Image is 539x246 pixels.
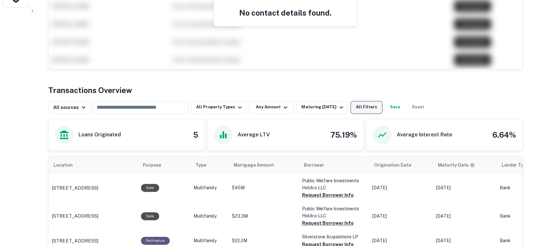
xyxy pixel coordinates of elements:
p: $22.2M [232,237,296,244]
p: Public Welfare Investments Holdco LLC [302,205,366,219]
p: Public Welfare Investments Holdco LLC [302,177,366,191]
span: Mortgage Amount [234,161,282,169]
button: Maturing [DATE] [296,101,348,114]
div: All sources [53,104,87,111]
th: Purpose [138,156,190,174]
th: Mortgage Amount [229,156,299,174]
p: [DATE] [372,184,430,191]
span: Lender Type [502,161,529,169]
th: Origination Date [369,156,433,174]
button: Any Amount [249,101,294,114]
a: [STREET_ADDRESS] [52,237,135,245]
h4: Transactions Overview [48,84,132,96]
span: Borrower [304,161,324,169]
a: [STREET_ADDRESS] [52,184,135,192]
p: Multifamily [194,184,225,191]
h4: 6.64% [492,129,516,141]
th: Type [190,156,229,174]
p: Silverstone Acquisitions LP [302,233,366,240]
button: Request Borrower Info [302,219,354,227]
span: Purpose [143,161,169,169]
p: Multifamily [194,237,225,244]
h4: 75.19% [330,129,357,141]
button: Reset [408,101,428,114]
p: [STREET_ADDRESS] [52,212,98,220]
p: Multifamily [194,213,225,220]
button: Request Borrower Info [302,191,354,199]
p: [DATE] [436,237,493,244]
h4: No contact details found. [222,7,349,18]
p: $45M [232,184,296,191]
p: [DATE] [372,237,430,244]
button: All sources [48,101,90,114]
th: Location [48,156,138,174]
p: [STREET_ADDRESS] [52,184,98,192]
span: Type [196,161,215,169]
button: Save your search to get updates of matches that match your search criteria. [385,101,405,114]
p: [DATE] [436,213,493,220]
button: All Property Types [191,101,247,114]
th: Borrower [299,156,369,174]
p: [STREET_ADDRESS] [52,237,98,245]
h6: Average Interest Rate [396,131,452,139]
div: Sale [141,184,159,192]
h6: Loans Originated [78,131,121,139]
div: This loan purpose was for refinancing [141,237,170,245]
div: Maturing [DATE] [301,104,345,111]
h6: Maturity Date [438,162,469,169]
p: [DATE] [436,184,493,191]
a: [STREET_ADDRESS] [52,212,135,220]
span: Origination Date [374,161,419,169]
span: Maturity dates displayed may be estimated. Please contact the lender for the most accurate maturi... [438,162,483,169]
button: All Filters [351,101,382,114]
div: Maturity dates displayed may be estimated. Please contact the lender for the most accurate maturi... [438,162,475,169]
h4: 5 [193,129,198,141]
iframe: Chat Widget [507,195,539,226]
span: Location [54,161,81,169]
p: $23.3M [232,213,296,220]
h6: Average LTV [238,131,270,139]
div: Sale [141,212,159,220]
p: [DATE] [372,213,430,220]
th: Maturity dates displayed may be estimated. Please contact the lender for the most accurate maturi... [433,156,497,174]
